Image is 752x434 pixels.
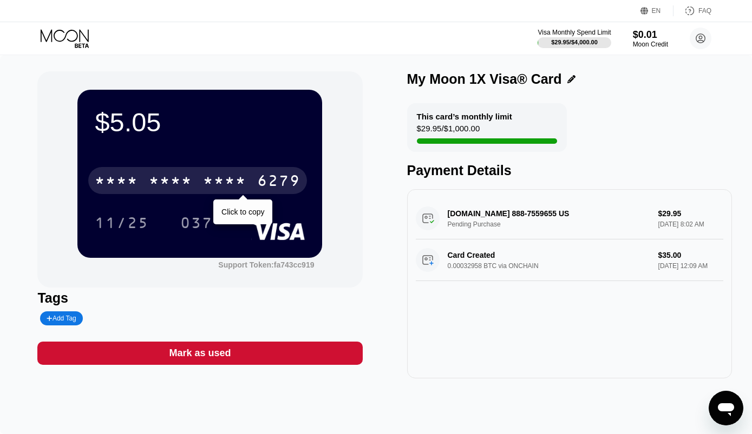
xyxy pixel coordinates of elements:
div: $5.05 [95,107,305,137]
div: Mark as used [37,342,362,365]
div: Click to copy [221,208,264,216]
div: Mark as used [169,347,231,359]
div: Visa Monthly Spend Limit$29.95/$4,000.00 [538,29,611,48]
div: Add Tag [47,315,76,322]
div: EN [640,5,673,16]
div: Add Tag [40,311,82,325]
div: This card’s monthly limit [417,112,512,121]
div: Visa Monthly Spend Limit [538,29,611,36]
div: Support Token: fa743cc919 [218,261,314,269]
div: $29.95 / $4,000.00 [551,39,598,45]
div: $29.95 / $1,000.00 [417,124,480,138]
div: FAQ [673,5,711,16]
div: 037 [180,216,213,233]
iframe: Button to launch messaging window [709,391,743,425]
div: $0.01Moon Credit [633,29,668,48]
div: 037 [172,209,221,236]
div: 11/25 [87,209,157,236]
div: My Moon 1X Visa® Card [407,71,562,87]
div: $0.01 [633,29,668,41]
div: 11/25 [95,216,149,233]
div: Support Token:fa743cc919 [218,261,314,269]
div: Moon Credit [633,41,668,48]
div: 6279 [257,173,300,191]
div: FAQ [698,7,711,15]
div: Tags [37,290,362,306]
div: EN [652,7,661,15]
div: Payment Details [407,163,732,178]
